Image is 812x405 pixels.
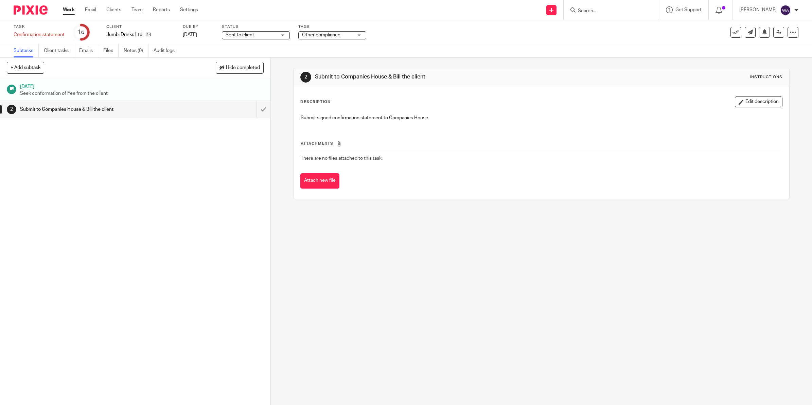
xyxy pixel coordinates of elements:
a: Emails [79,44,98,57]
label: Tags [298,24,366,30]
p: Description [300,99,331,105]
label: Client [106,24,174,30]
a: Settings [180,6,198,13]
h1: Submit to Companies House & Bill the client [315,73,556,81]
a: Reports [153,6,170,13]
span: Hide completed [226,65,260,71]
a: Email [85,6,96,13]
small: /2 [81,31,85,34]
p: Jumbi Drinks Ltd [106,31,142,38]
a: Subtasks [14,44,39,57]
label: Due by [183,24,213,30]
div: 1 [78,28,85,36]
label: Status [222,24,290,30]
p: Seek conformation of Fee from the client [20,90,264,97]
span: There are no files attached to this task. [301,156,383,161]
h1: [DATE] [20,82,264,90]
a: Files [103,44,119,57]
a: Notes (0) [124,44,148,57]
label: Task [14,24,65,30]
p: Submit signed confirmation statement to Companies House [301,115,782,121]
button: Edit description [735,96,782,107]
img: svg%3E [780,5,791,16]
span: Other compliance [302,33,340,37]
button: Hide completed [216,62,264,73]
a: Audit logs [154,44,180,57]
div: Instructions [750,74,782,80]
button: Attach new file [300,173,339,189]
button: + Add subtask [7,62,44,73]
span: Attachments [301,142,333,145]
p: [PERSON_NAME] [739,6,777,13]
div: 2 [300,72,311,83]
input: Search [577,8,638,14]
span: [DATE] [183,32,197,37]
span: Get Support [675,7,702,12]
a: Work [63,6,75,13]
h1: Submit to Companies House & Bill the client [20,104,173,115]
a: Client tasks [44,44,74,57]
div: 2 [7,105,16,114]
img: Pixie [14,5,48,15]
a: Team [131,6,143,13]
span: Sent to client [226,33,254,37]
div: Confirmation statement [14,31,65,38]
a: Clients [106,6,121,13]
